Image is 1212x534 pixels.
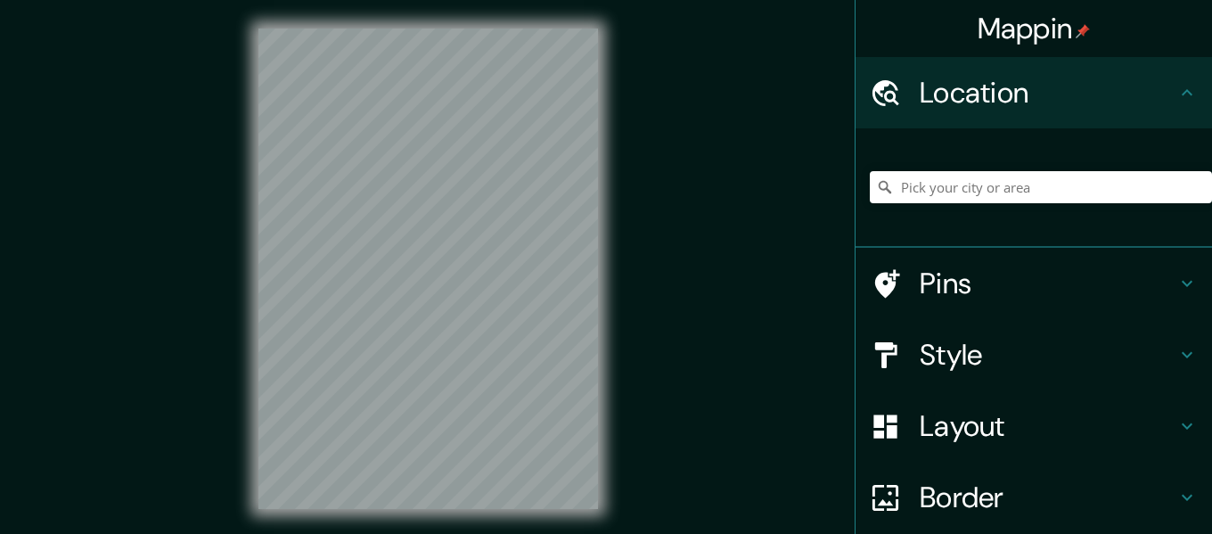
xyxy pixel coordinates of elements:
[856,319,1212,390] div: Style
[920,408,1176,444] h4: Layout
[856,462,1212,533] div: Border
[1076,24,1090,38] img: pin-icon.png
[856,248,1212,319] div: Pins
[258,29,598,509] canvas: Map
[920,337,1176,373] h4: Style
[920,266,1176,301] h4: Pins
[870,171,1212,203] input: Pick your city or area
[978,11,1091,46] h4: Mappin
[920,480,1176,515] h4: Border
[920,75,1176,111] h4: Location
[856,57,1212,128] div: Location
[856,390,1212,462] div: Layout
